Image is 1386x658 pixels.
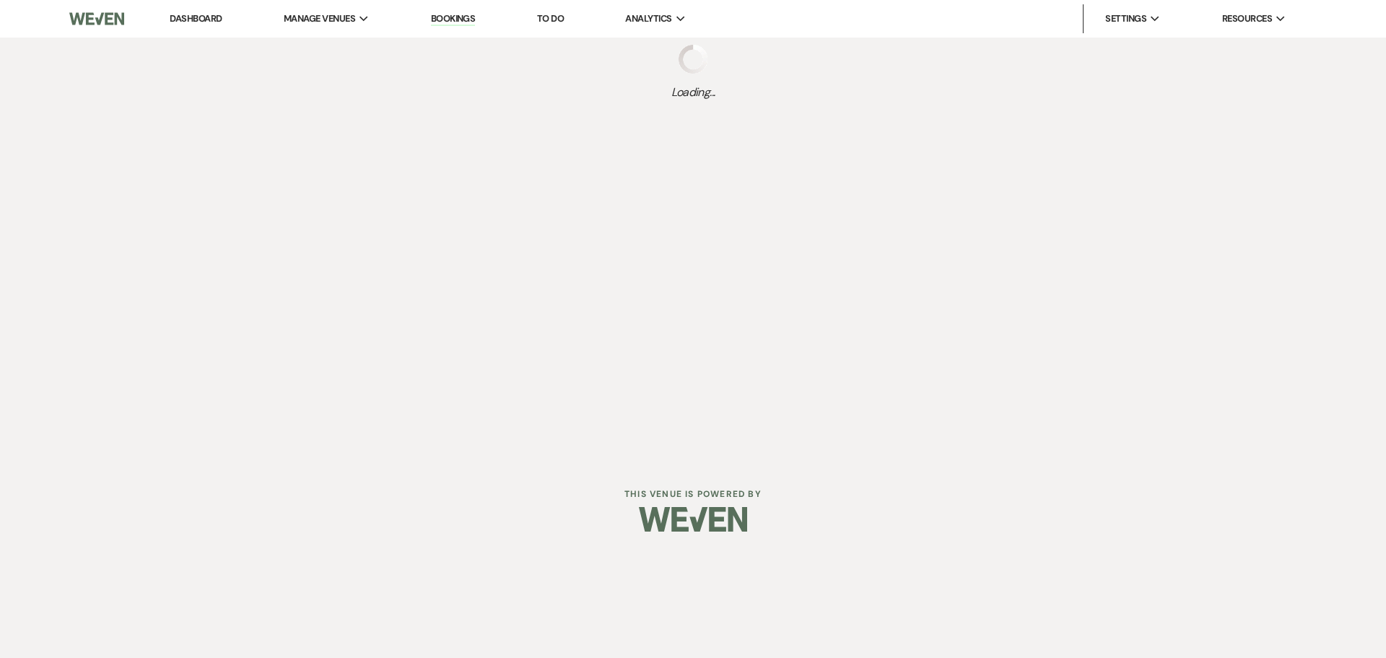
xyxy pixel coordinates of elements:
[1222,12,1272,26] span: Resources
[537,12,564,25] a: To Do
[671,84,715,101] span: Loading...
[284,12,355,26] span: Manage Venues
[625,12,671,26] span: Analytics
[1105,12,1146,26] span: Settings
[639,494,747,545] img: Weven Logo
[170,12,222,25] a: Dashboard
[431,12,476,26] a: Bookings
[69,4,124,34] img: Weven Logo
[679,45,707,74] img: loading spinner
